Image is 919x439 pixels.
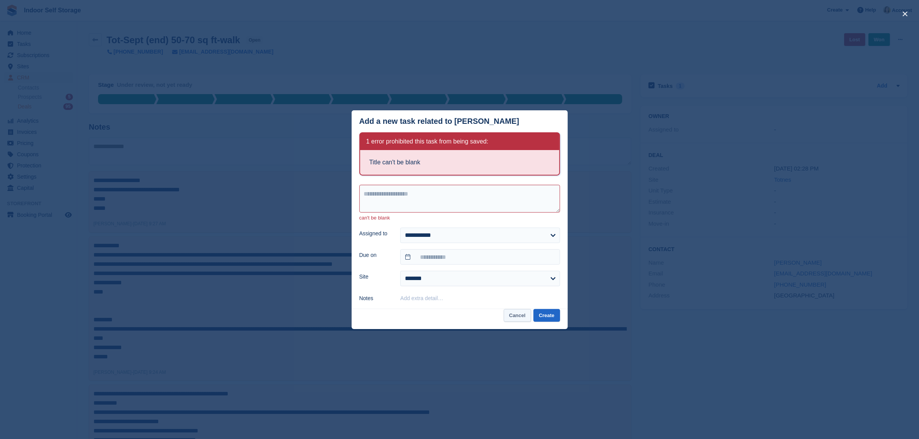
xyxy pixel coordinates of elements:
[359,294,391,302] label: Notes
[899,8,911,20] button: close
[533,309,560,322] button: Create
[400,295,443,301] button: Add extra detail…
[359,214,560,222] p: can't be blank
[359,117,520,126] div: Add a new task related to [PERSON_NAME]
[359,230,391,238] label: Assigned to
[366,138,489,145] h2: 1 error prohibited this task from being saved:
[504,309,531,322] button: Cancel
[359,273,391,281] label: Site
[359,251,391,259] label: Due on
[369,158,550,167] li: Title can't be blank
